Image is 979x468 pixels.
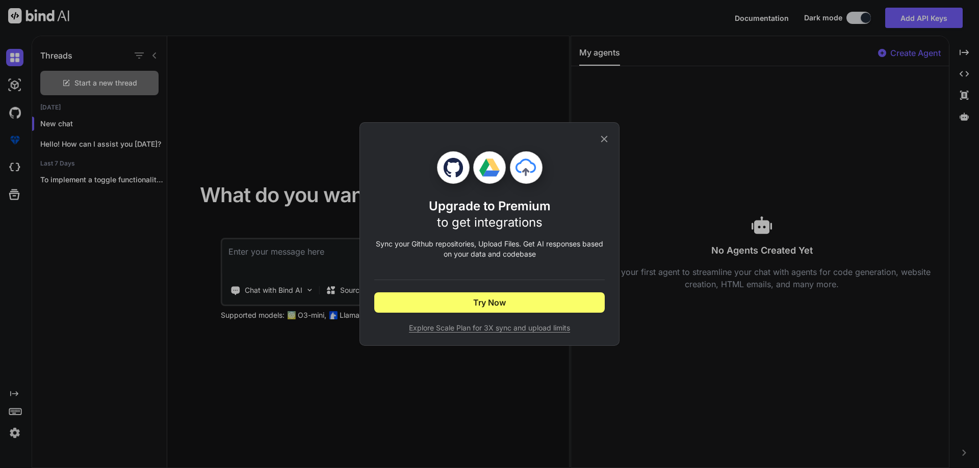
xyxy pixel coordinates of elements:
[437,215,543,230] span: to get integrations
[429,198,551,231] h1: Upgrade to Premium
[374,239,605,259] p: Sync your Github repositories, Upload Files. Get AI responses based on your data and codebase
[374,292,605,313] button: Try Now
[473,296,506,309] span: Try Now
[374,323,605,333] span: Explore Scale Plan for 3X sync and upload limits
